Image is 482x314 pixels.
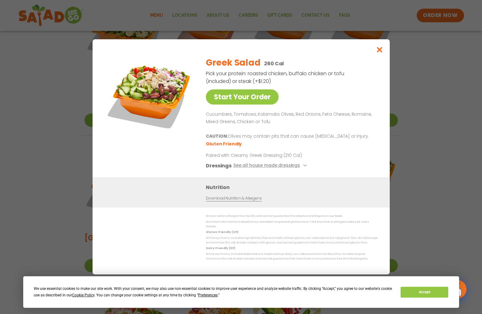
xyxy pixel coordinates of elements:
p: Paired with Creamy Greek Dressing (210 Cal) [206,153,320,159]
button: Accept [401,287,448,298]
img: Featured product photo for Greek Salad [106,52,193,138]
b: CAUTION: [206,133,228,140]
span: Preferences [198,293,218,297]
strong: Dairy Friendly (DF) [206,247,235,250]
h2: Greek Salad [206,56,260,69]
div: We use essential cookies to make our site work. With your consent, we may also use non-essential ... [34,286,393,299]
button: See all house made dressings [233,162,308,170]
p: We are not an allergen free facility and cannot guarantee the absence of allergens in our foods. [206,214,377,219]
strong: Gluten Friendly (GF) [206,230,238,234]
p: While our menu includes foods that are made without dairy, our restaurants are not dairy free. We... [206,252,377,261]
h3: Nutrition [206,184,380,191]
p: Olives may contain pits that can cause [MEDICAL_DATA] or injury. [206,133,375,140]
a: Start Your Order [206,89,279,105]
li: Gluten Friendly [206,141,243,148]
p: While our menu includes ingredients that are made without gluten, our restaurants are not gluten ... [206,236,377,245]
span: Cookie Policy [72,293,94,297]
p: Pick your protein: roasted chicken, buffalo chicken or tofu (included) or steak (+$1.20) [206,70,345,85]
p: Nutrition information is based on our standard recipes and portion sizes. Click Nutrition & Aller... [206,220,377,229]
p: Cucumbers, Tomatoes, Kalamata Olives, Red Onions, Feta Cheese, Romaine, Mixed Greens, Chicken or ... [206,111,375,126]
a: Download Nutrition & Allergens [206,196,262,202]
div: Cookie Consent Prompt [23,276,459,308]
button: Close modal [369,39,389,60]
p: 260 Cal [264,60,284,67]
h3: Dressings [206,162,232,170]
